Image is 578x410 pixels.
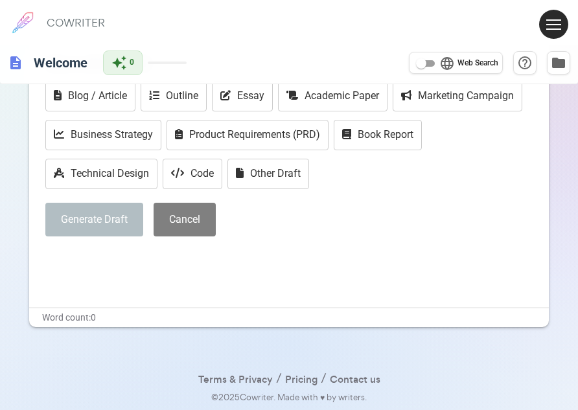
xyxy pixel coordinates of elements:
span: / [273,370,285,387]
button: Technical Design [45,159,157,189]
button: Help & Shortcuts [513,51,537,74]
button: Outline [141,81,207,111]
div: Word count: 0 [29,308,549,327]
img: brand logo [6,6,39,39]
span: folder [551,55,566,71]
button: Book Report [334,120,422,150]
h6: Click to edit title [29,50,93,76]
span: 0 [130,56,134,69]
span: description [8,55,23,71]
a: Terms & Privacy [198,370,273,389]
h6: COWRITER [47,17,105,28]
span: language [439,56,455,71]
button: Essay [212,81,273,111]
button: Product Requirements (PRD) [167,120,329,150]
a: Pricing [285,370,318,389]
button: Marketing Campaign [393,81,522,111]
span: / [318,370,330,387]
span: Web Search [457,57,498,70]
button: Other Draft [227,159,309,189]
button: Code [163,159,222,189]
button: Cancel [154,203,216,237]
button: Generate Draft [45,203,143,237]
span: auto_awesome [111,55,127,71]
button: Business Strategy [45,120,161,150]
a: Contact us [330,370,380,389]
button: Academic Paper [278,81,387,111]
span: help_outline [517,55,533,71]
button: Blog / Article [45,81,135,111]
button: Manage Documents [547,51,570,74]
